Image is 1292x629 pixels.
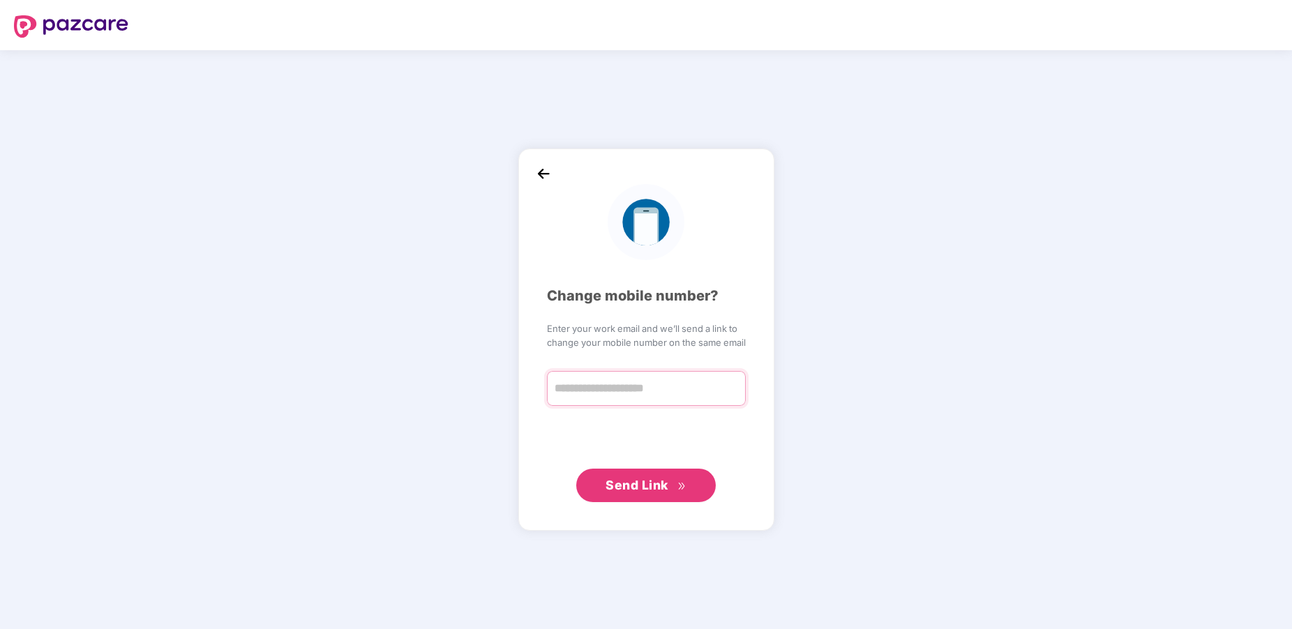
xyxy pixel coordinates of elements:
[547,321,746,335] span: Enter your work email and we’ll send a link to
[14,15,128,38] img: logo
[547,335,746,349] span: change your mobile number on the same email
[547,285,746,307] div: Change mobile number?
[576,469,716,502] button: Send Linkdouble-right
[533,163,554,184] img: back_icon
[606,478,668,492] span: Send Link
[677,482,686,491] span: double-right
[608,184,684,260] img: logo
